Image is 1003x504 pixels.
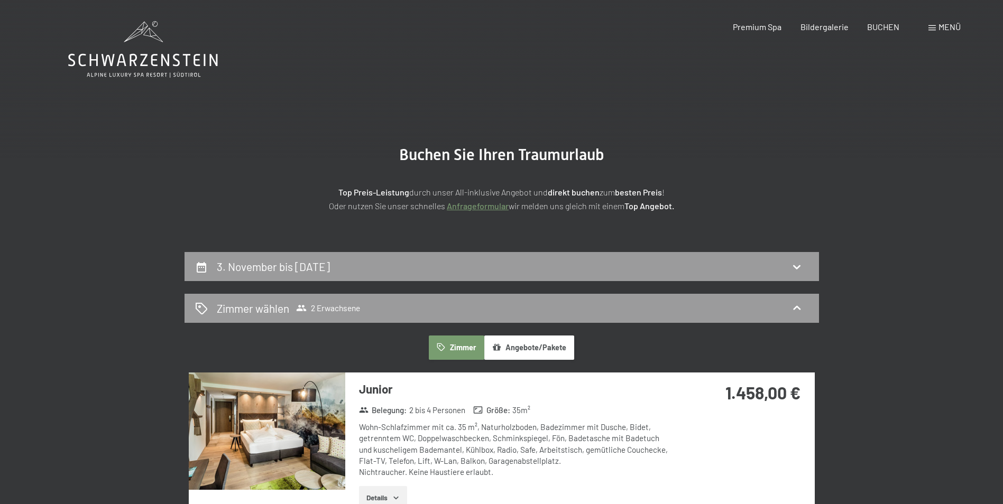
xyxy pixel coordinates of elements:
strong: besten Preis [615,187,662,197]
h2: Zimmer wählen [217,301,289,316]
strong: 1.458,00 € [725,382,800,403]
button: Zimmer [429,335,484,360]
div: Wohn-Schlafzimmer mit ca. 35 m², Naturholzboden, Badezimmer mit Dusche, Bidet, getrenntem WC, Dop... [359,422,674,478]
strong: Top Angebot. [624,201,674,211]
span: Buchen Sie Ihren Traumurlaub [399,145,604,164]
img: mss_renderimg.php [189,372,345,490]
a: Anfrageformular [447,201,509,211]
span: 35 m² [512,405,530,416]
strong: Top Preis-Leistung [338,187,409,197]
a: Bildergalerie [800,22,849,32]
strong: Belegung : [359,405,407,416]
button: Angebote/Pakete [484,335,574,360]
p: durch unser All-inklusive Angebot und zum ! Oder nutzen Sie unser schnelles wir melden uns gleich... [237,185,766,212]
a: Premium Spa [733,22,781,32]
strong: direkt buchen [548,187,600,197]
h3: Junior [359,381,674,397]
span: 2 bis 4 Personen [409,405,465,416]
a: BUCHEN [867,22,899,32]
span: 2 Erwachsene [296,303,360,313]
h2: 3. November bis [DATE] [217,260,330,273]
strong: Größe : [473,405,510,416]
span: Menü [938,22,961,32]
